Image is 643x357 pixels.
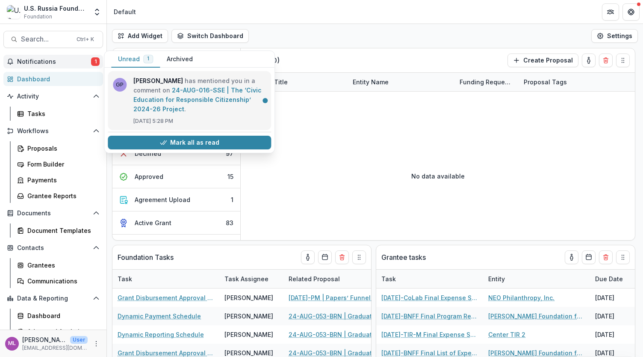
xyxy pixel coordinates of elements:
a: Payments [14,173,103,187]
div: Declined [135,149,161,158]
button: toggle-assigned-to-me [301,250,315,264]
div: Task [376,274,401,283]
div: Communications [27,277,96,286]
p: has mentioned you in a comment on . [133,76,266,114]
a: [DATE]-TIR-M Final Expense Summary [381,330,478,339]
a: [PERSON_NAME] Foundation for Freedom gGmbH [488,312,585,321]
span: Documents [17,210,89,217]
div: Agreement Upload [135,195,190,204]
button: toggle-assigned-to-me [582,54,596,67]
p: Grantee tasks [381,252,426,262]
div: Active Grant [135,218,171,227]
div: [PERSON_NAME] [224,330,273,339]
button: Delete card [599,250,613,264]
div: Ctrl + K [75,35,96,44]
button: Approved15 [112,165,240,188]
button: Search... [3,31,103,48]
button: Create Proposal [507,54,578,67]
div: Task Assignee [219,270,283,288]
div: 83 [226,218,233,227]
button: Open Workflows [3,124,103,138]
a: Document Templates [14,223,103,238]
div: Task Assignee [219,274,274,283]
span: 1 [91,57,100,66]
div: Entity Name [348,73,454,91]
a: NEO Philanthropy, Inc. [488,293,555,302]
span: Search... [21,35,71,43]
p: User [70,336,88,344]
a: [DATE]-BNFF Final Program Report [381,312,478,321]
button: Calendar [582,250,596,264]
a: [DATE]-PM | Papers’ Funnel: From the Emigrant Community Media to the Commercial Client Stream [289,293,385,302]
div: Entity [483,270,590,288]
span: Notifications [17,58,91,65]
div: Advanced Analytics [27,327,96,336]
p: No data available [411,172,465,181]
button: Delete card [335,250,349,264]
button: Get Help [622,3,640,21]
button: Drag [616,54,630,67]
div: Related Proposal [283,270,390,288]
button: Open entity switcher [91,3,103,21]
div: Proposal Title [241,73,348,91]
a: Advanced Analytics [14,324,103,339]
div: Default [114,7,136,16]
button: Drag [352,250,366,264]
div: Due Date [590,274,628,283]
div: Entity Name [348,77,394,86]
button: Open Activity [3,89,103,103]
button: Add Widget [112,29,168,43]
a: Communications [14,274,103,288]
a: Dynamic Reporting Schedule [118,330,204,339]
a: 24-AUG-053-BRN | Graduate Research Cooperation Project 2.0 [289,330,385,339]
button: Archived [160,51,200,68]
div: Proposal Tags [519,73,625,91]
button: Notifications1 [3,55,103,68]
span: Workflows [17,128,89,135]
button: Mark all as read [108,136,271,149]
div: Task [112,270,219,288]
div: Approved [135,172,163,181]
a: [DATE]-CoLab Final Expense Summary [381,293,478,302]
div: Form Builder [27,160,96,169]
div: Related Proposal [283,274,345,283]
span: Activity [17,93,89,100]
button: Open Data & Reporting [3,292,103,305]
a: Proposals [14,141,103,155]
div: Task [112,274,137,283]
a: Center TIR 2 [488,330,525,339]
div: Grantees [27,261,96,270]
button: Delete card [599,54,613,67]
button: More [91,339,101,349]
a: Grantees [14,258,103,272]
button: toggle-assigned-to-me [565,250,578,264]
a: 24-AUG-016-SSE | The ‘Civic Education for Responsible Citizenship’ 2024-26 Project [133,86,262,113]
div: Proposal Tags [519,77,572,86]
div: Task [376,270,483,288]
button: Active Grant83 [112,211,240,235]
div: 97 [226,149,233,158]
div: Payments [27,176,96,184]
button: Switch Dashboard [171,29,249,43]
a: 24-AUG-053-BRN | Graduate Research Cooperation Project 2.0 [289,312,385,321]
button: Calendar [318,250,332,264]
span: Data & Reporting [17,295,89,302]
button: Partners [602,3,619,21]
img: U.S. Russia Foundation [7,5,21,19]
div: Dashboard [27,311,96,320]
a: Tasks [14,107,103,121]
a: Form Builder [14,157,103,171]
button: Open Contacts [3,241,103,255]
div: Document Templates [27,226,96,235]
p: [PERSON_NAME] [22,335,67,344]
button: Settings [591,29,638,43]
div: Tasks [27,109,96,118]
button: Agreement Upload1 [112,188,240,211]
